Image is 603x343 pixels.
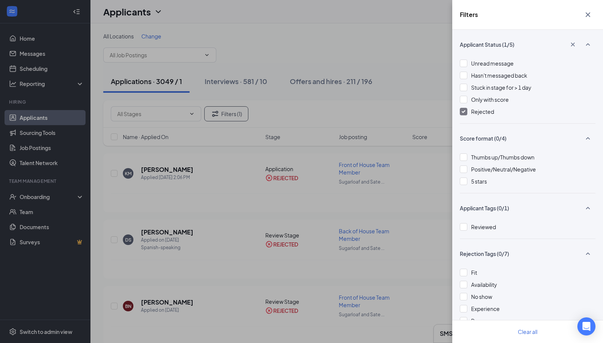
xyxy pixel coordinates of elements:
span: Only with score [471,96,509,103]
span: Unread message [471,60,514,67]
span: Hasn't messaged back [471,72,527,79]
button: SmallChevronUp [580,201,595,215]
svg: SmallChevronUp [583,204,592,213]
h5: Filters [460,11,478,19]
span: Fit [471,269,477,276]
img: checkbox [462,110,465,113]
button: Cross [565,38,580,51]
span: Score format (0/4) [460,135,507,142]
span: Pay [471,317,480,324]
span: No show [471,293,492,300]
div: Open Intercom Messenger [577,317,595,335]
span: Positive/Neutral/Negative [471,166,536,173]
svg: Cross [569,41,577,48]
svg: SmallChevronUp [583,134,592,143]
span: Stuck in stage for > 1 day [471,84,531,91]
span: 5 stars [471,178,487,185]
button: SmallChevronUp [580,37,595,52]
svg: SmallChevronUp [583,249,592,258]
span: Rejection Tags (0/7) [460,250,509,257]
svg: Cross [583,10,592,19]
span: Applicant Tags (0/1) [460,204,509,212]
span: Applicant Status (1/5) [460,41,514,48]
button: SmallChevronUp [580,131,595,145]
span: Reviewed [471,224,496,230]
button: Clear all [509,324,546,339]
svg: SmallChevronUp [583,40,592,49]
span: Experience [471,305,500,312]
span: Availability [471,281,497,288]
button: Cross [580,8,595,22]
span: Rejected [471,108,494,115]
button: SmallChevronUp [580,247,595,261]
span: Thumbs up/Thumbs down [471,154,534,161]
